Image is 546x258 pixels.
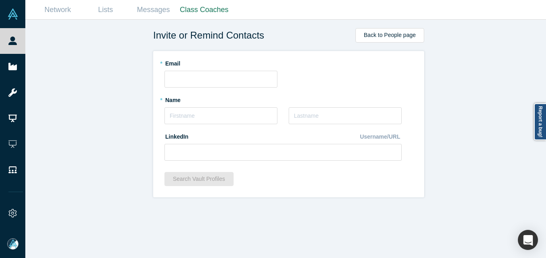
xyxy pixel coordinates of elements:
[177,0,231,19] a: Class Coaches
[7,8,18,20] img: Alchemist Vault Logo
[7,238,18,250] img: Mia Scott's Account
[164,107,277,124] input: Firstname
[360,130,402,144] div: Username/URL
[289,107,402,124] input: Lastname
[34,0,82,19] a: Network
[534,103,546,140] a: Report a bug!
[82,0,129,19] a: Lists
[153,28,264,43] span: Invite or Remind Contacts
[164,93,277,104] label: Name
[355,28,424,43] a: Back to People page
[164,172,234,186] button: Search Vault Profiles
[129,0,177,19] a: Messages
[164,130,189,141] label: LinkedIn
[164,57,413,68] label: Email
